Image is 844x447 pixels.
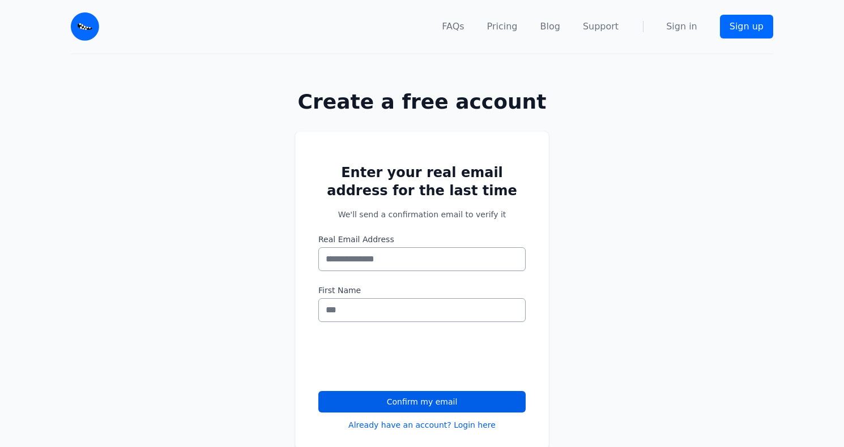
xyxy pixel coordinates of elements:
img: Email Monster [71,12,99,41]
h1: Create a free account [259,91,585,113]
label: First Name [318,285,526,296]
a: Support [583,20,619,33]
a: Blog [540,20,560,33]
a: FAQs [442,20,464,33]
a: Sign up [720,15,773,38]
label: Real Email Address [318,234,526,245]
button: Confirm my email [318,391,526,412]
h2: Enter your real email address for the last time [318,164,526,200]
iframe: reCAPTCHA [318,336,491,380]
a: Sign in [666,20,697,33]
a: Already have an account? Login here [348,419,496,431]
p: We'll send a confirmation email to verify it [318,209,526,220]
a: Pricing [487,20,518,33]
